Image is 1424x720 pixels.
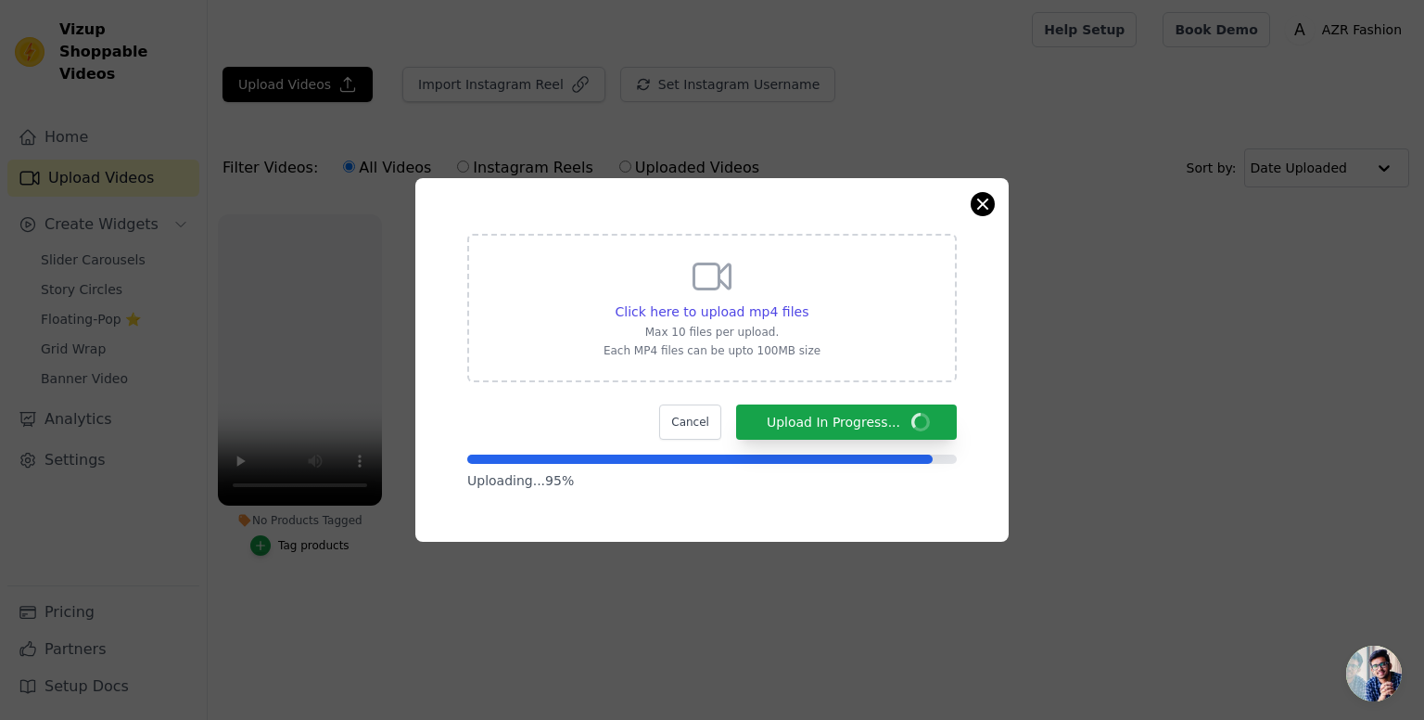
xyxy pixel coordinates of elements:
button: Close modal [972,193,994,215]
span: Click here to upload mp4 files [616,304,809,319]
button: Upload In Progress... [736,405,957,440]
a: Open chat [1346,646,1402,701]
p: Uploading... 95 % [467,471,957,490]
p: Each MP4 files can be upto 100MB size [604,343,820,358]
p: Max 10 files per upload. [604,325,820,340]
button: Cancel [659,405,721,440]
